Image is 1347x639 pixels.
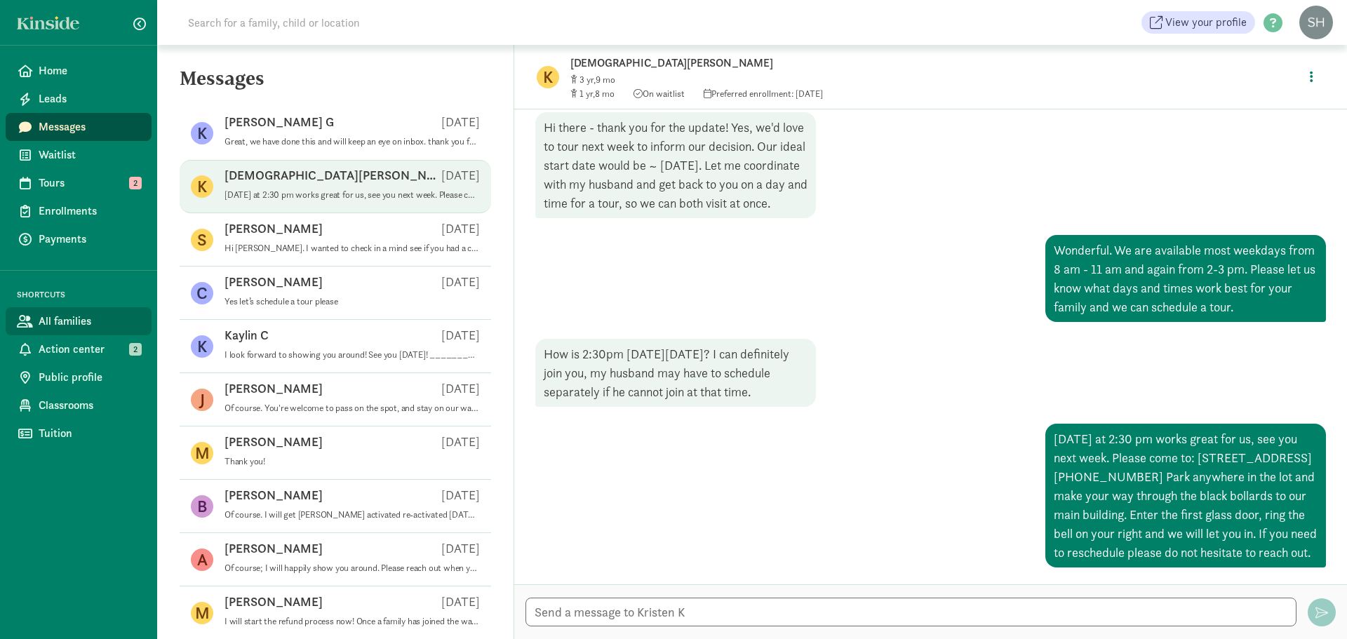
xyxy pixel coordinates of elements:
figure: K [191,122,213,144]
input: Search for a family, child or location [180,8,573,36]
p: [DATE] [441,487,480,504]
p: [DATE] [441,327,480,344]
p: Yes let’s schedule a tour please [224,296,480,307]
span: Preferred enrollment: [DATE] [704,88,823,100]
figure: S [191,229,213,251]
a: Home [6,57,152,85]
span: All families [39,313,140,330]
a: Tours 2 [6,169,152,197]
span: Action center [39,341,140,358]
p: Of course. I will get [PERSON_NAME] activated re-activated [DATE] then you can log in and edit yo... [224,509,480,520]
span: Home [39,62,140,79]
p: [DATE] [441,433,480,450]
span: Enrollments [39,203,140,220]
h5: Messages [157,67,514,101]
div: How is 2:30pm [DATE][DATE]? I can definitely join you, my husband may have to schedule separately... [535,339,816,407]
a: Enrollments [6,197,152,225]
p: I look forward to showing you around! See you [DATE]! ________________________________ From: Kins... [224,349,480,361]
span: Tours [39,175,140,191]
p: Thank you! [224,456,480,467]
p: [PERSON_NAME] [224,540,323,557]
a: Action center 2 [6,335,152,363]
p: [DATE] [441,380,480,397]
span: 3 [579,74,596,86]
figure: C [191,282,213,304]
figure: M [191,442,213,464]
p: [DATE] [441,220,480,237]
a: Classrooms [6,391,152,419]
a: All families [6,307,152,335]
span: Leads [39,90,140,107]
p: [DATE] [441,274,480,290]
a: Leads [6,85,152,113]
div: [DATE] at 2:30 pm works great for us, see you next week. Please come to: [STREET_ADDRESS] [PHONE_... [1045,424,1326,567]
span: Payments [39,231,140,248]
span: Messages [39,119,140,135]
p: [PERSON_NAME] [224,274,323,290]
p: I will start the refund process now! Once a family has joined the waiting list they can open indi... [224,616,480,627]
figure: K [191,335,213,358]
div: Hi there - thank you for the update! Yes, we'd love to tour next week to inform our decision. Our... [535,112,816,218]
span: Classrooms [39,397,140,414]
span: 2 [129,343,142,356]
a: Messages [6,113,152,141]
p: [DATE] [441,114,480,130]
a: Public profile [6,363,152,391]
p: Of course; I will happily show you around. Please reach out when you have a better idea of days a... [224,563,480,574]
span: Waitlist [39,147,140,163]
figure: K [537,66,559,88]
span: View your profile [1165,14,1247,31]
p: [DATE] [441,593,480,610]
p: [DEMOGRAPHIC_DATA][PERSON_NAME] [570,53,1012,73]
p: Hi [PERSON_NAME]. I wanted to check in a mind see if you had a chance to look over our infant pos... [224,243,480,254]
p: [PERSON_NAME] G [224,114,334,130]
p: Great, we have done this and will keep an eye on inbox. thank you for your help [224,136,480,147]
p: [DEMOGRAPHIC_DATA][PERSON_NAME] [224,167,441,184]
span: Tuition [39,425,140,442]
p: [PERSON_NAME] [224,487,323,504]
figure: M [191,602,213,624]
a: View your profile [1141,11,1255,34]
div: Wonderful. We are available most weekdays from 8 am - 11 am and again from 2-3 pm. Please let us ... [1045,235,1326,322]
figure: K [191,175,213,198]
span: Public profile [39,369,140,386]
a: Payments [6,225,152,253]
p: [PERSON_NAME] [224,433,323,450]
p: Of course. You're welcome to pass on the spot, and stay on our waitlist. [224,403,480,414]
p: [PERSON_NAME] [224,380,323,397]
p: [DATE] at 2:30 pm works great for us, see you next week. Please come to: [STREET_ADDRESS] [PHONE_... [224,189,480,201]
p: [DATE] [441,540,480,557]
span: 2 [129,177,142,189]
p: [PERSON_NAME] [224,593,323,610]
a: Waitlist [6,141,152,169]
span: 8 [595,88,615,100]
a: Tuition [6,419,152,448]
span: On waitlist [634,88,685,100]
figure: J [191,389,213,411]
p: [PERSON_NAME] [224,220,323,237]
p: [DATE] [441,167,480,184]
figure: A [191,549,213,571]
figure: B [191,495,213,518]
span: 1 [579,88,595,100]
span: 9 [596,74,615,86]
p: Kaylin C [224,327,269,344]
